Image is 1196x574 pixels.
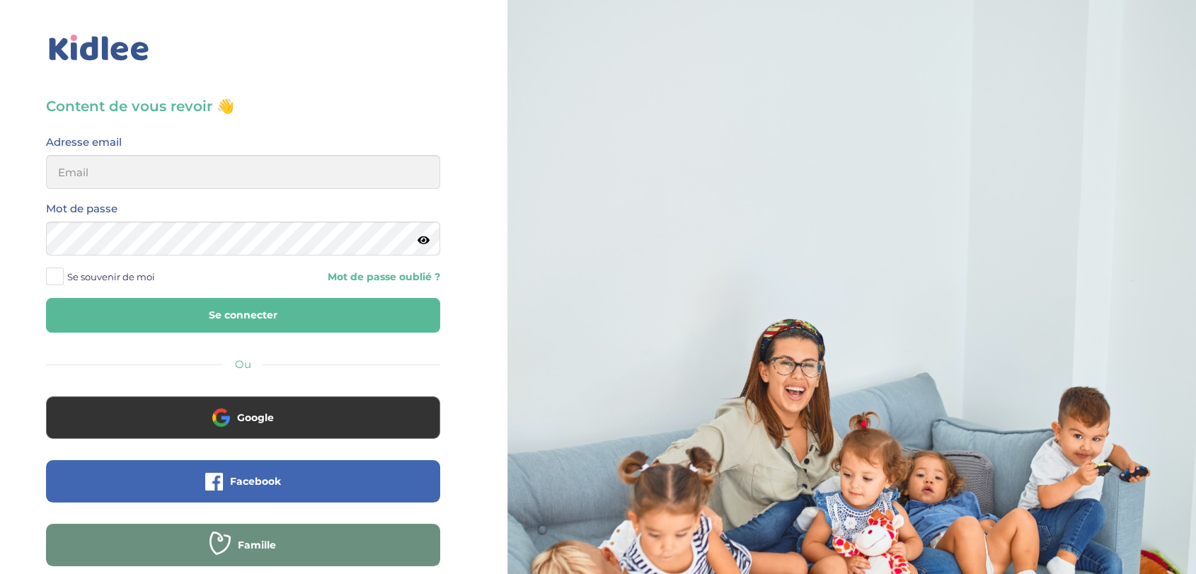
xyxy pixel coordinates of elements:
[46,460,440,503] button: Facebook
[235,357,251,371] span: Ou
[46,96,440,116] h3: Content de vous revoir 👋
[46,32,152,64] img: logo_kidlee_bleu
[46,155,440,189] input: Email
[237,411,274,425] span: Google
[46,133,122,151] label: Adresse email
[238,538,276,552] span: Famille
[67,268,155,286] span: Se souvenir de moi
[253,270,439,284] a: Mot de passe oublié ?
[212,408,230,426] img: google.png
[46,200,117,218] label: Mot de passe
[46,420,440,434] a: Google
[230,474,281,488] span: Facebook
[46,396,440,439] button: Google
[46,524,440,566] button: Famille
[46,298,440,333] button: Se connecter
[46,484,440,498] a: Facebook
[46,548,440,561] a: Famille
[205,473,223,490] img: facebook.png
